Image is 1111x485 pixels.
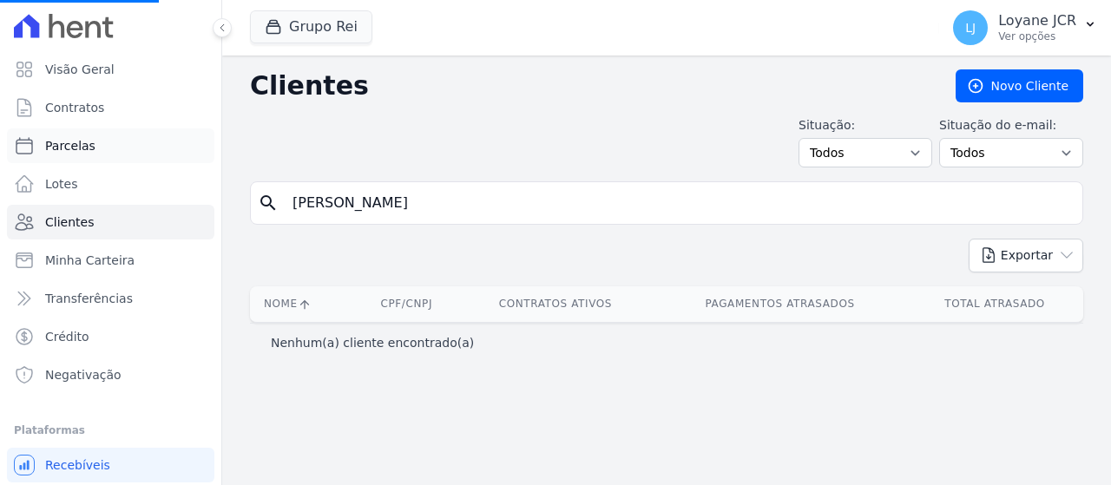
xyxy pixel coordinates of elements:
th: Contratos Ativos [457,286,654,322]
th: Pagamentos Atrasados [654,286,906,322]
span: Minha Carteira [45,252,135,269]
span: Visão Geral [45,61,115,78]
a: Recebíveis [7,448,214,482]
a: Negativação [7,357,214,392]
span: Contratos [45,99,104,116]
span: Negativação [45,366,122,383]
a: Crédito [7,319,214,354]
button: Grupo Rei [250,10,372,43]
button: Exportar [969,239,1083,272]
a: Novo Cliente [956,69,1083,102]
a: Contratos [7,90,214,125]
span: Lotes [45,175,78,193]
div: Plataformas [14,420,207,441]
button: LJ Loyane JCR Ver opções [939,3,1111,52]
span: Clientes [45,213,94,231]
label: Situação: [799,116,932,134]
th: Total Atrasado [906,286,1083,322]
a: Clientes [7,205,214,239]
a: Parcelas [7,128,214,163]
a: Lotes [7,167,214,201]
a: Visão Geral [7,52,214,87]
p: Nenhum(a) cliente encontrado(a) [271,334,474,351]
h2: Clientes [250,70,928,102]
a: Transferências [7,281,214,316]
input: Buscar por nome, CPF ou e-mail [282,186,1075,220]
label: Situação do e-mail: [939,116,1083,134]
span: Crédito [45,328,89,345]
a: Minha Carteira [7,243,214,278]
span: Recebíveis [45,456,110,474]
p: Ver opções [998,29,1076,43]
p: Loyane JCR [998,12,1076,29]
i: search [258,193,279,213]
th: CPF/CNPJ [356,286,457,322]
th: Nome [250,286,356,322]
span: LJ [965,22,976,34]
span: Transferências [45,290,133,307]
span: Parcelas [45,137,95,154]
